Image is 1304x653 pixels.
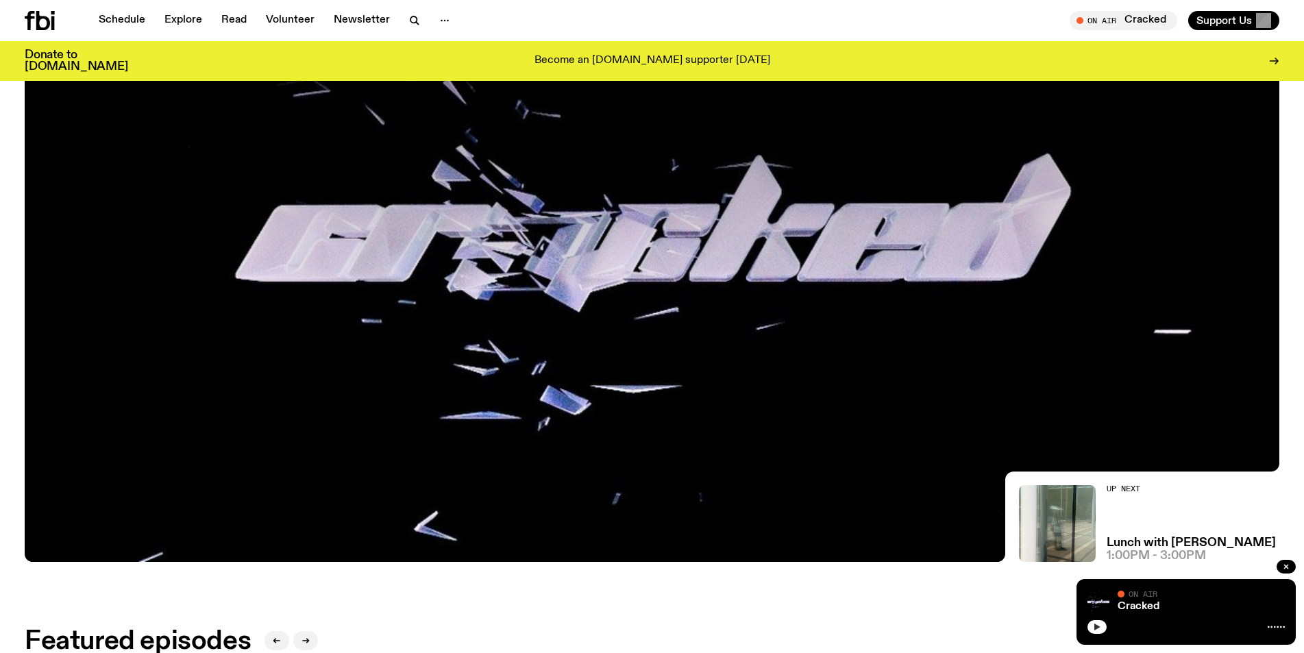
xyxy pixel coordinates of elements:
[1196,14,1252,27] span: Support Us
[1087,590,1109,612] img: Logo for Podcast Cracked. Black background, with white writing, with glass smashing graphics
[1188,11,1279,30] button: Support Us
[1070,11,1177,30] button: On AirCracked
[156,11,210,30] a: Explore
[1107,485,1276,493] h2: Up Next
[25,49,128,73] h3: Donate to [DOMAIN_NAME]
[1107,537,1276,549] a: Lunch with [PERSON_NAME]
[1107,550,1206,562] span: 1:00pm - 3:00pm
[90,11,153,30] a: Schedule
[258,11,323,30] a: Volunteer
[1118,601,1159,612] a: Cracked
[213,11,255,30] a: Read
[1129,589,1157,598] span: On Air
[534,55,770,67] p: Become an [DOMAIN_NAME] supporter [DATE]
[325,11,398,30] a: Newsletter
